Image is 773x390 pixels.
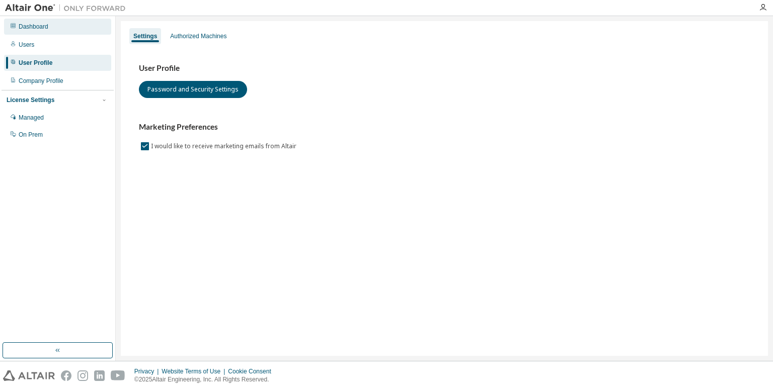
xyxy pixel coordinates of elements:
[139,63,750,73] h3: User Profile
[94,370,105,381] img: linkedin.svg
[111,370,125,381] img: youtube.svg
[134,367,162,375] div: Privacy
[162,367,228,375] div: Website Terms of Use
[5,3,131,13] img: Altair One
[134,375,277,384] p: © 2025 Altair Engineering, Inc. All Rights Reserved.
[19,131,43,139] div: On Prem
[3,370,55,381] img: altair_logo.svg
[170,32,226,40] div: Authorized Machines
[228,367,277,375] div: Cookie Consent
[151,140,298,152] label: I would like to receive marketing emails from Altair
[19,77,63,85] div: Company Profile
[61,370,71,381] img: facebook.svg
[19,114,44,122] div: Managed
[7,96,54,104] div: License Settings
[139,81,247,98] button: Password and Security Settings
[19,41,34,49] div: Users
[78,370,88,381] img: instagram.svg
[133,32,157,40] div: Settings
[19,23,48,31] div: Dashboard
[139,122,750,132] h3: Marketing Preferences
[19,59,52,67] div: User Profile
